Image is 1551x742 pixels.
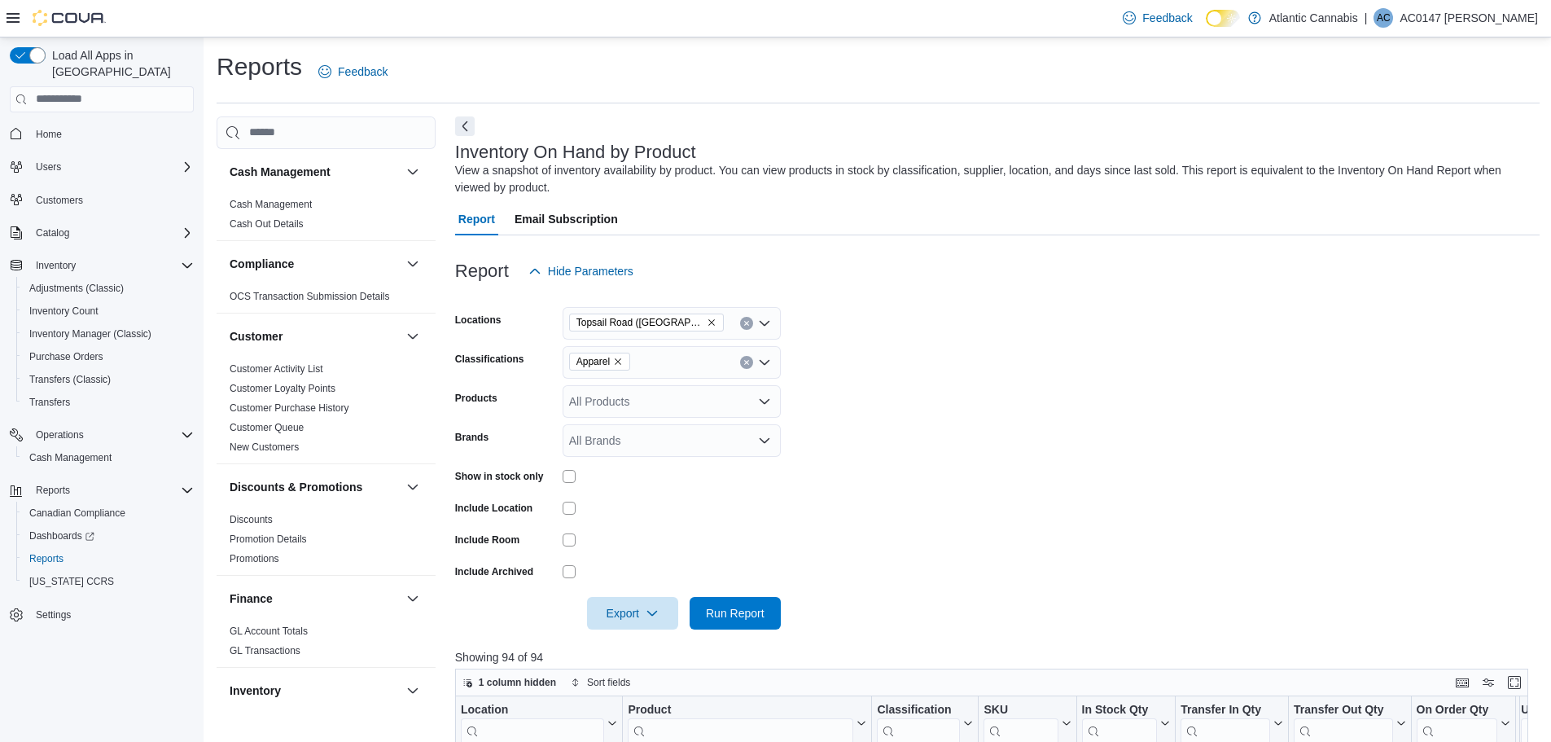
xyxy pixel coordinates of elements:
label: Include Location [455,502,532,515]
label: Locations [455,314,502,327]
button: Compliance [230,256,400,272]
span: Transfers [23,393,194,412]
span: Purchase Orders [23,347,194,367]
button: [US_STATE] CCRS [16,570,200,593]
label: Classifications [455,353,524,366]
label: Include Archived [455,565,533,578]
button: Export [587,597,678,630]
button: Sort fields [564,673,637,692]
div: Product [628,702,853,718]
span: Reports [23,549,194,569]
label: Include Room [455,533,519,547]
a: Transfers [23,393,77,412]
img: Cova [33,10,106,26]
button: Users [29,157,68,177]
span: Dark Mode [1206,27,1207,28]
button: Enter fullscreen [1505,673,1524,692]
button: Inventory Manager (Classic) [16,323,200,345]
label: Show in stock only [455,470,544,483]
span: Customers [36,194,83,207]
label: Products [455,392,497,405]
span: Reports [29,552,64,565]
span: Cash Management [23,448,194,468]
span: Apparel [576,353,610,370]
span: Home [36,128,62,141]
p: Showing 94 of 94 [455,649,1540,665]
a: Reports [23,549,70,569]
button: Compliance [403,254,423,274]
button: Remove Apparel from selection in this group [613,357,623,367]
div: Classification [877,702,960,718]
button: Transfers [16,391,200,414]
div: Compliance [217,287,436,313]
span: Cash Out Details [230,217,304,231]
span: Inventory [29,256,194,275]
span: Home [29,124,194,144]
nav: Complex example [10,116,194,670]
span: Promotion Details [230,533,307,546]
a: Customer Queue [230,422,304,433]
a: GL Transactions [230,645,300,656]
a: Cash Management [230,199,312,210]
span: Cash Management [230,198,312,211]
span: Feedback [338,64,388,80]
button: Finance [230,591,400,607]
span: Promotions [230,552,279,565]
span: Export [597,597,668,630]
span: Inventory Manager (Classic) [29,327,151,340]
button: Customer [403,327,423,346]
span: Canadian Compliance [23,503,194,523]
button: Hide Parameters [522,255,640,288]
a: Adjustments (Classic) [23,279,130,298]
span: GL Transactions [230,644,300,657]
a: OCS Transaction Submission Details [230,291,390,302]
span: Email Subscription [515,203,618,235]
h3: Inventory [230,683,281,699]
h3: Discounts & Promotions [230,479,362,495]
span: Customer Loyalty Points [230,382,335,395]
span: Users [29,157,194,177]
span: GL Account Totals [230,625,308,638]
span: Inventory Count [23,301,194,321]
button: Keyboard shortcuts [1452,673,1472,692]
span: 1 column hidden [479,676,556,689]
button: Open list of options [758,356,771,369]
div: Transfer In Qty [1181,702,1270,718]
span: Catalog [36,226,69,239]
div: In Stock Qty [1081,702,1157,718]
a: Dashboards [16,525,200,547]
button: 1 column hidden [456,673,563,692]
a: Customer Activity List [230,363,323,375]
h3: Finance [230,591,273,607]
span: Settings [29,604,194,625]
a: Canadian Compliance [23,503,132,523]
span: Settings [36,608,71,621]
a: Promotion Details [230,533,307,545]
span: Dashboards [29,529,94,542]
a: Discounts [230,514,273,525]
span: New Customers [230,441,299,454]
h3: Inventory On Hand by Product [455,143,696,162]
button: Users [3,156,200,178]
span: Customer Queue [230,421,304,434]
button: Inventory [29,256,82,275]
a: Customer Loyalty Points [230,383,335,394]
button: Canadian Compliance [16,502,200,525]
a: Customers [29,191,90,210]
span: Run Report [706,605,765,621]
a: GL Account Totals [230,626,308,637]
button: Reports [29,481,77,500]
button: Clear input [740,356,753,369]
a: Purchase Orders [23,347,110,367]
span: Cash Management [29,451,112,464]
span: Reports [29,481,194,500]
span: Transfers [29,396,70,409]
p: | [1365,8,1368,28]
a: Dashboards [23,526,101,546]
button: Customers [3,188,200,212]
span: Report [458,203,495,235]
button: Purchase Orders [16,345,200,368]
a: Inventory Manager (Classic) [23,324,158,344]
div: View a snapshot of inventory availability by product. You can view products in stock by classific... [455,162,1531,196]
button: Operations [29,425,90,445]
